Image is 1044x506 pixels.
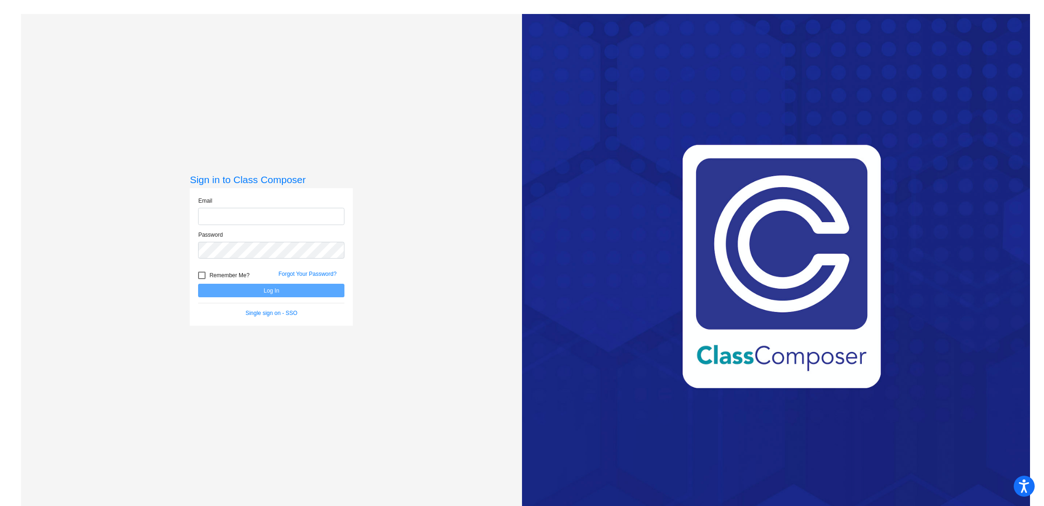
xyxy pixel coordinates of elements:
a: Forgot Your Password? [278,271,337,277]
button: Log In [198,284,344,297]
a: Single sign on - SSO [246,310,297,316]
span: Remember Me? [209,270,249,281]
label: Email [198,197,212,205]
h3: Sign in to Class Composer [190,174,353,185]
label: Password [198,231,223,239]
